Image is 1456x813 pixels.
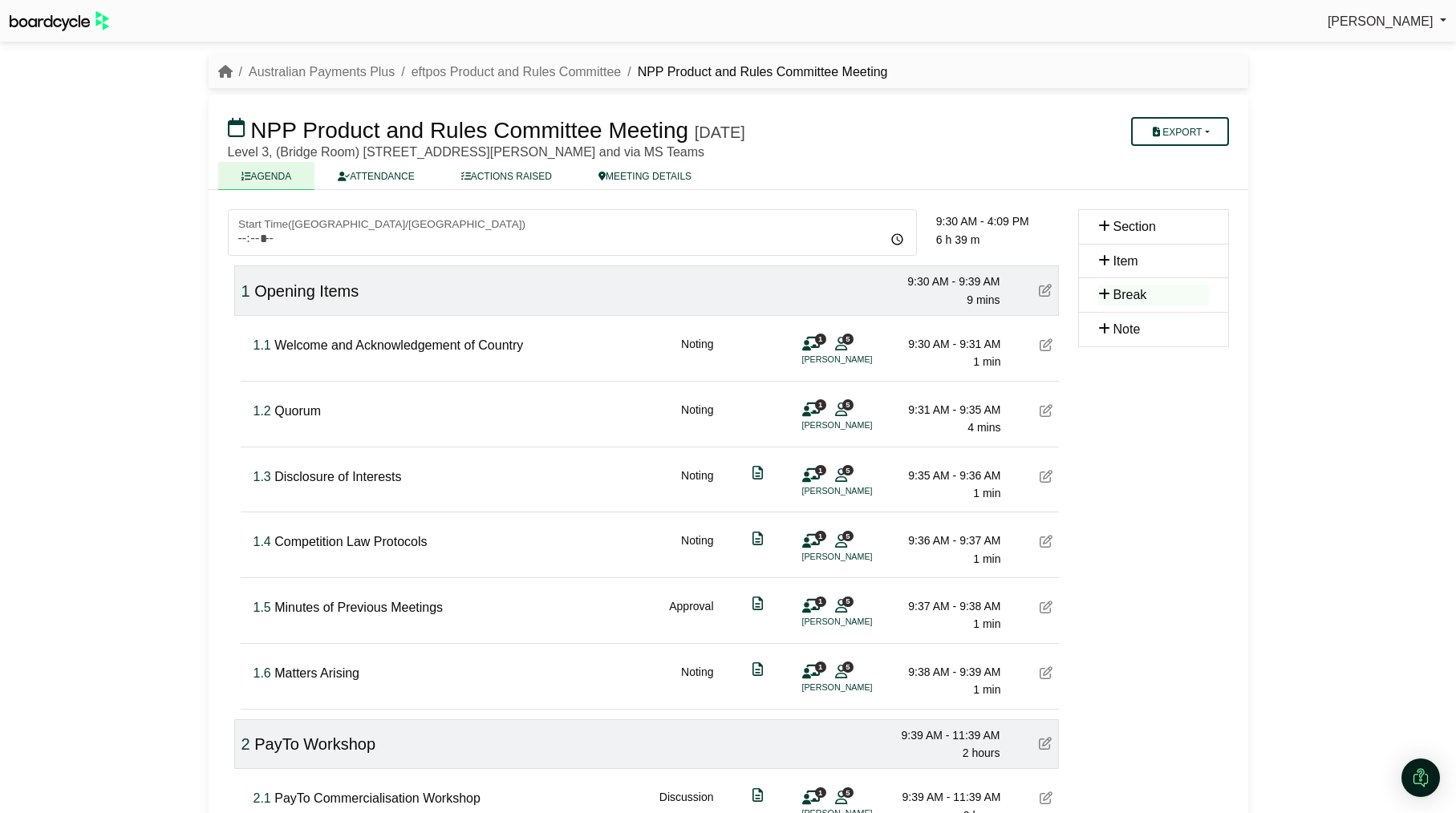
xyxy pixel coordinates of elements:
span: 1 [815,661,826,672]
span: Item [1113,254,1138,268]
span: 1 min [973,552,1000,565]
nav: breadcrumb [218,62,888,83]
div: 9:35 AM - 9:36 AM [889,467,1001,484]
span: Click to fine tune number [253,535,271,548]
span: 5 [842,661,854,672]
span: 1 min [973,487,1000,500]
a: ACTIONS RAISED [438,162,575,190]
span: Minutes of Previous Meetings [274,601,443,614]
span: 1 [815,334,826,344]
span: 9 mins [967,293,1000,306]
span: Quorum [274,404,321,418]
div: Open Intercom Messenger [1401,758,1440,797]
span: 2 hours [963,746,1000,759]
span: Section [1113,220,1156,233]
span: Click to fine tune number [253,470,271,483]
div: 9:30 AM - 9:31 AM [889,335,1001,353]
a: MEETING DETAILS [575,162,715,190]
span: 1 [815,597,826,607]
li: [PERSON_NAME] [802,681,923,694]
span: 5 [842,399,854,410]
a: Australian Payments Plus [249,65,395,79]
span: Click to fine tune number [253,404,271,418]
li: [PERSON_NAME] [802,615,923,629]
li: [PERSON_NAME] [802,353,923,366]
span: Matters Arising [274,666,359,680]
li: [PERSON_NAME] [802,419,923,432]
span: 6 h 39 m [936,233,979,246]
div: [DATE] [695,123,745,142]
span: 5 [842,531,854,541]
div: Noting [681,467,713,503]
a: eftpos Product and Rules Committee [412,65,621,79]
div: 9:30 AM - 4:09 PM [936,212,1059,230]
div: Approval [669,597,713,633]
span: Competition Law Protocols [274,535,427,548]
div: Noting [681,335,713,371]
span: 1 [815,399,826,410]
span: PayTo Commercialisation Workshop [274,791,481,805]
a: ATTENDANCE [314,162,437,190]
div: 9:39 AM - 11:39 AM [888,726,1000,744]
div: 9:31 AM - 9:35 AM [889,401,1001,419]
span: Click to fine tune number [253,791,271,805]
span: 5 [842,597,854,607]
span: Break [1113,288,1147,301]
li: [PERSON_NAME] [802,550,923,564]
li: [PERSON_NAME] [802,484,923,498]
span: Note [1113,322,1141,336]
div: Noting [681,663,713,699]
span: Click to fine tune number [241,735,250,753]
div: 9:37 AM - 9:38 AM [889,597,1001,615]
span: 1 [815,531,826,541]
span: 5 [842,465,854,475]
div: Noting [681,532,713,568]
span: 4 mins [967,421,1000,434]
span: 1 min [973,683,1000,696]
span: Disclosure of Interests [274,470,401,483]
span: PayTo Workshop [254,735,375,753]
span: Level 3, (Bridge Room) [STREET_ADDRESS][PERSON_NAME] and via MS Teams [228,145,705,159]
button: Export [1131,117,1228,146]
span: 1 [815,465,826,475]
a: [PERSON_NAME] [1328,11,1446,32]
div: 9:38 AM - 9:39 AM [889,663,1001,681]
span: Welcome and Acknowledgement of Country [274,338,523,352]
span: 5 [842,787,854,798]
span: 5 [842,334,854,344]
span: 1 min [973,617,1000,630]
div: 9:30 AM - 9:39 AM [888,273,1000,290]
div: Noting [681,401,713,437]
span: 1 [815,787,826,798]
a: AGENDA [218,162,315,190]
span: Click to fine tune number [241,282,250,300]
span: [PERSON_NAME] [1328,14,1434,28]
span: Click to fine tune number [253,666,271,680]
span: Opening Items [254,282,359,300]
div: 9:36 AM - 9:37 AM [889,532,1001,549]
div: 9:39 AM - 11:39 AM [889,788,1001,806]
span: 1 min [973,355,1000,368]
span: NPP Product and Rules Committee Meeting [250,118,688,143]
img: BoardcycleBlackGreen-aaafeed430059cb809a45853b8cf6d952af9d84e6e89e1f1685b34bfd5cb7d64.svg [10,11,109,31]
span: Click to fine tune number [253,601,271,614]
span: Click to fine tune number [253,338,271,352]
li: NPP Product and Rules Committee Meeting [621,62,887,83]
